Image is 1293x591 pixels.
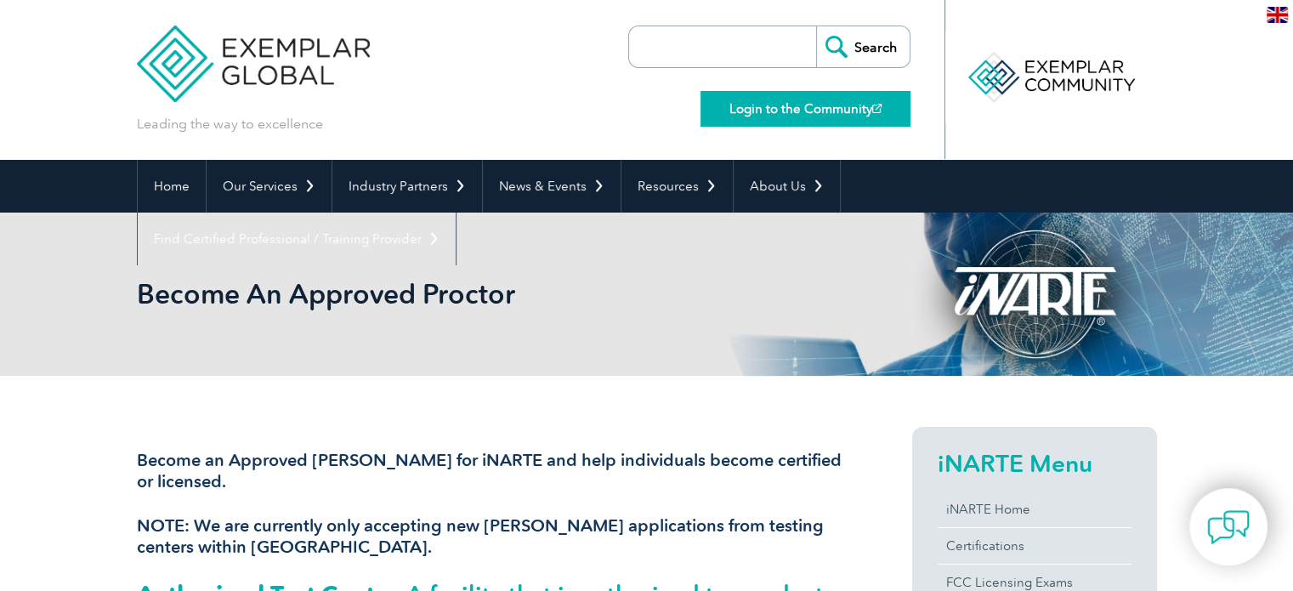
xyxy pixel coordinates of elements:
[700,91,910,127] a: Login to the Community
[938,492,1131,527] a: iNARTE Home
[734,160,840,213] a: About Us
[1267,7,1288,23] img: en
[137,450,851,492] h3: Become an Approved [PERSON_NAME] for iNARTE and help individuals become certified or licensed.
[621,160,733,213] a: Resources
[137,115,323,134] p: Leading the way to excellence
[872,104,882,113] img: open_square.png
[207,160,332,213] a: Our Services
[138,213,456,265] a: Find Certified Professional / Training Provider
[938,450,1131,477] h2: iNARTE Menu
[138,160,206,213] a: Home
[816,26,910,67] input: Search
[137,281,851,308] h2: Become An Approved Proctor
[137,515,851,558] h3: NOTE: We are currently only accepting new [PERSON_NAME] applications from testing centers within ...
[332,160,482,213] a: Industry Partners
[483,160,621,213] a: News & Events
[938,528,1131,564] a: Certifications
[1207,506,1250,548] img: contact-chat.png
